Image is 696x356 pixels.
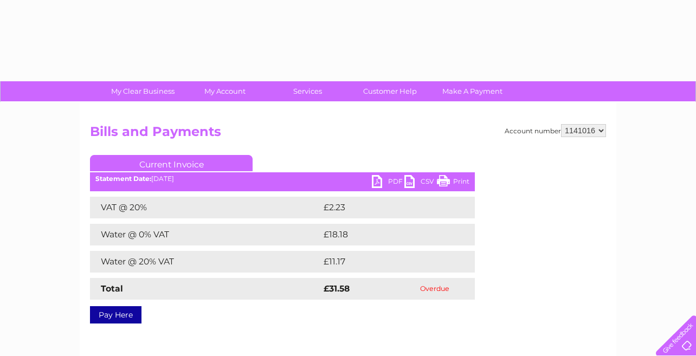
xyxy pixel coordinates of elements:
td: Overdue [394,278,475,300]
strong: Total [101,283,123,294]
td: Water @ 0% VAT [90,224,321,245]
a: CSV [404,175,437,191]
h2: Bills and Payments [90,124,606,145]
td: Water @ 20% VAT [90,251,321,273]
a: Services [263,81,352,101]
a: My Clear Business [98,81,188,101]
td: £2.23 [321,197,449,218]
td: £11.17 [321,251,449,273]
div: [DATE] [90,175,475,183]
strong: £31.58 [324,283,350,294]
td: £18.18 [321,224,451,245]
a: Make A Payment [428,81,517,101]
a: My Account [181,81,270,101]
b: Statement Date: [95,174,151,183]
a: Current Invoice [90,155,253,171]
a: Pay Here [90,306,141,323]
td: VAT @ 20% [90,197,321,218]
a: Customer Help [345,81,435,101]
a: Print [437,175,469,191]
div: Account number [505,124,606,137]
a: PDF [372,175,404,191]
